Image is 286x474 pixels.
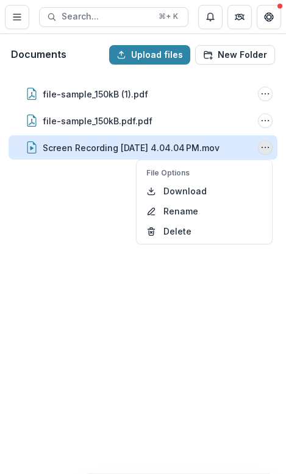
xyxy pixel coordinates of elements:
[9,82,277,106] div: file-sample_150kB (1).pdffile-sample_150kB (1).pdf Options
[11,49,66,60] h3: Documents
[146,168,262,179] p: File Options
[156,10,181,23] div: ⌘ + K
[43,141,220,154] div: Screen Recording [DATE] 4.04.04 PM.mov
[5,5,29,29] button: Toggle Menu
[258,113,273,128] button: file-sample_150kB.pdf.pdf Options
[227,5,252,29] button: Partners
[198,5,223,29] button: Notifications
[195,45,275,65] button: New Folder
[39,7,188,27] button: Search...
[9,135,277,160] div: Screen Recording [DATE] 4.04.04 PM.movScreen Recording 2025-10-09 at 4.04.04 PM.mov OptionsFile O...
[258,140,273,155] button: Screen Recording 2025-10-09 at 4.04.04 PM.mov Options
[43,115,152,127] div: file-sample_150kB.pdf.pdf
[258,87,273,101] button: file-sample_150kB (1).pdf Options
[109,45,190,65] button: Upload files
[9,108,277,133] div: file-sample_150kB.pdf.pdffile-sample_150kB.pdf.pdf Options
[43,88,148,101] div: file-sample_150kB (1).pdf
[257,5,281,29] button: Get Help
[62,12,151,22] span: Search...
